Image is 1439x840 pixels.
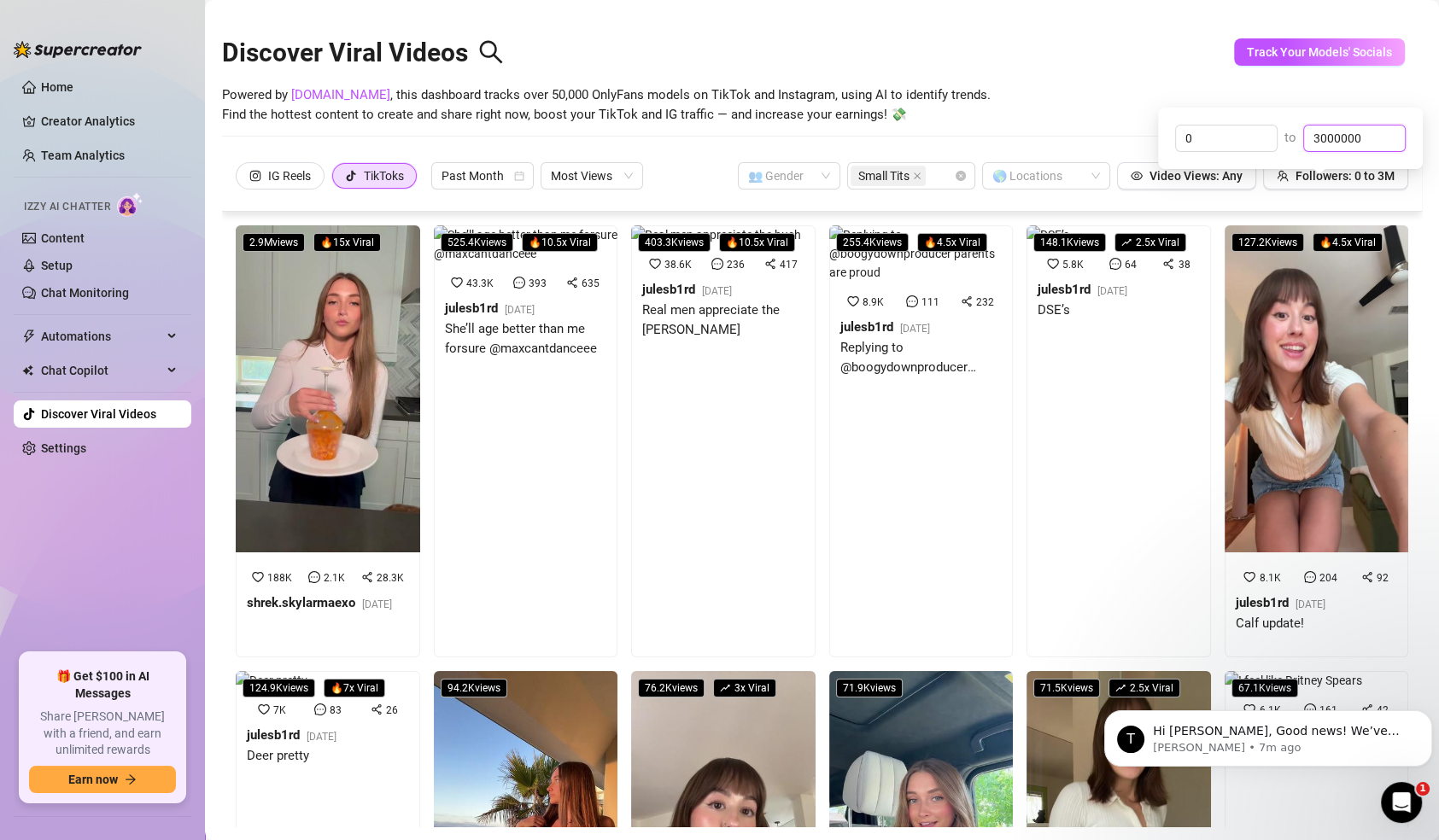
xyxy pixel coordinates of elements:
span: 2.1K [324,572,345,584]
span: arrow-right [125,773,137,785]
div: Replying to @boogydownproducer parents are proud [840,338,1003,378]
iframe: Intercom notifications message [1097,674,1439,794]
span: 92 [1377,572,1389,584]
span: 26 [386,704,398,716]
h2: Discover Viral Videos [222,37,504,69]
span: message [1109,258,1121,270]
button: Video Views: Any [1117,162,1256,190]
span: 255.4K views [836,233,909,252]
span: 417 [780,259,798,271]
span: Most Views [551,163,633,189]
a: Team Analytics [41,149,125,162]
span: tik-tok [345,170,357,182]
span: 64 [1125,259,1137,271]
strong: julesb1rd [247,727,300,743]
iframe: Intercom live chat [1381,782,1422,823]
span: share-alt [961,295,973,307]
span: heart [649,258,661,270]
span: 43.3K [466,277,494,289]
span: 🔥 15 x Viral [313,233,381,252]
span: eye [1131,170,1143,182]
a: Content [41,231,85,245]
span: 🔥 4.5 x Viral [1313,233,1383,252]
input: Max followers [1304,125,1405,151]
span: 🔥 10.5 x Viral [522,233,598,252]
span: search [478,39,504,65]
input: Min followers [1176,125,1277,151]
span: [DATE] [1097,285,1127,297]
span: 2.9M views [243,233,305,252]
div: DSE’s [1038,300,1127,321]
span: 232 [976,296,994,308]
img: Replying to @boogydownproducer parents are proud [829,225,1014,282]
img: AI Chatter [117,192,143,217]
span: thunderbolt [22,330,36,343]
span: share-alt [361,571,373,583]
a: 525.4Kviews🔥10.5x ViralShe’ll age better than me forsure @maxcantdanceee 43.3K393635julesb1rd[DAT... [434,225,618,657]
img: logo-BBDzfeDw.svg [14,41,142,58]
img: Real men appreciate the bush [631,225,801,244]
span: [DATE] [1296,598,1325,610]
span: rise [720,683,730,693]
a: 255.4Kviews🔥4.5x ViralReplying to @boogydownproducer parents are proud8.9K111232julesb1rd[DATE]Re... [829,225,1014,657]
span: 38.6K [664,259,692,271]
img: I feel like Britney Spears [1225,671,1362,690]
span: 83 [330,704,342,716]
span: instagram [249,170,261,182]
span: share-alt [764,258,776,270]
span: 124.9K views [243,679,315,697]
span: 393 [529,277,547,289]
span: 8.1K [1259,572,1280,584]
a: Chat Monitoring [41,286,129,300]
span: 🎁 Get $100 in AI Messages [29,668,176,702]
span: message [1304,571,1316,583]
span: Automations [41,323,162,350]
span: 2.5 x Viral [1114,233,1186,252]
span: 28.3K [377,572,404,584]
span: Followers: 0 to 3M [1296,169,1395,183]
span: heart [258,703,270,715]
a: 148.1Kviewsrise2.5x ViralDSE’s5.8K6438julesb1rd[DATE]DSE’s [1027,225,1211,657]
span: message [513,277,525,289]
span: Video Views: Any [1149,169,1243,183]
strong: julesb1rd [840,319,893,335]
span: calendar [514,171,524,181]
span: 403.3K views [638,233,711,252]
img: She’ll age better than me forsure @maxcantdanceee [434,225,618,263]
span: close [913,172,921,180]
span: 🔥 7 x Viral [324,679,385,697]
span: 127.2K views [1231,233,1304,252]
span: 🔥 4.5 x Viral [917,233,987,252]
span: 188K [267,572,292,584]
span: 635 [582,277,600,289]
div: Deer pretty [247,746,336,767]
span: 204 [1319,572,1337,584]
span: Izzy AI Chatter [24,199,110,215]
div: IG Reels [268,163,311,189]
a: [DOMAIN_NAME] [291,87,390,102]
span: 148.1K views [1033,233,1106,252]
div: She’ll age better than me forsure @maxcantdanceee [445,319,607,359]
span: share-alt [1162,258,1174,270]
img: Calf update! [1225,225,1409,552]
span: 71.5K views [1033,679,1100,697]
span: Earn now [68,773,118,786]
a: Discover Viral Videos [41,407,156,421]
a: Settings [41,441,86,455]
span: message [711,258,723,270]
strong: julesb1rd [1236,595,1289,610]
a: 403.3Kviews🔥10.5x ViralReal men appreciate the bush38.6K236417julesb1rd[DATE]Real men appreciate ... [631,225,816,657]
span: message [308,571,320,583]
span: team [1277,170,1289,182]
span: [DATE] [702,285,732,297]
span: 76.2K views [638,679,705,697]
img: Deer pretty [236,671,307,690]
span: 8.9K [863,296,884,308]
strong: julesb1rd [642,282,695,297]
span: rise [1121,237,1132,248]
div: Real men appreciate the [PERSON_NAME] [642,300,804,341]
span: to [1284,130,1296,145]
